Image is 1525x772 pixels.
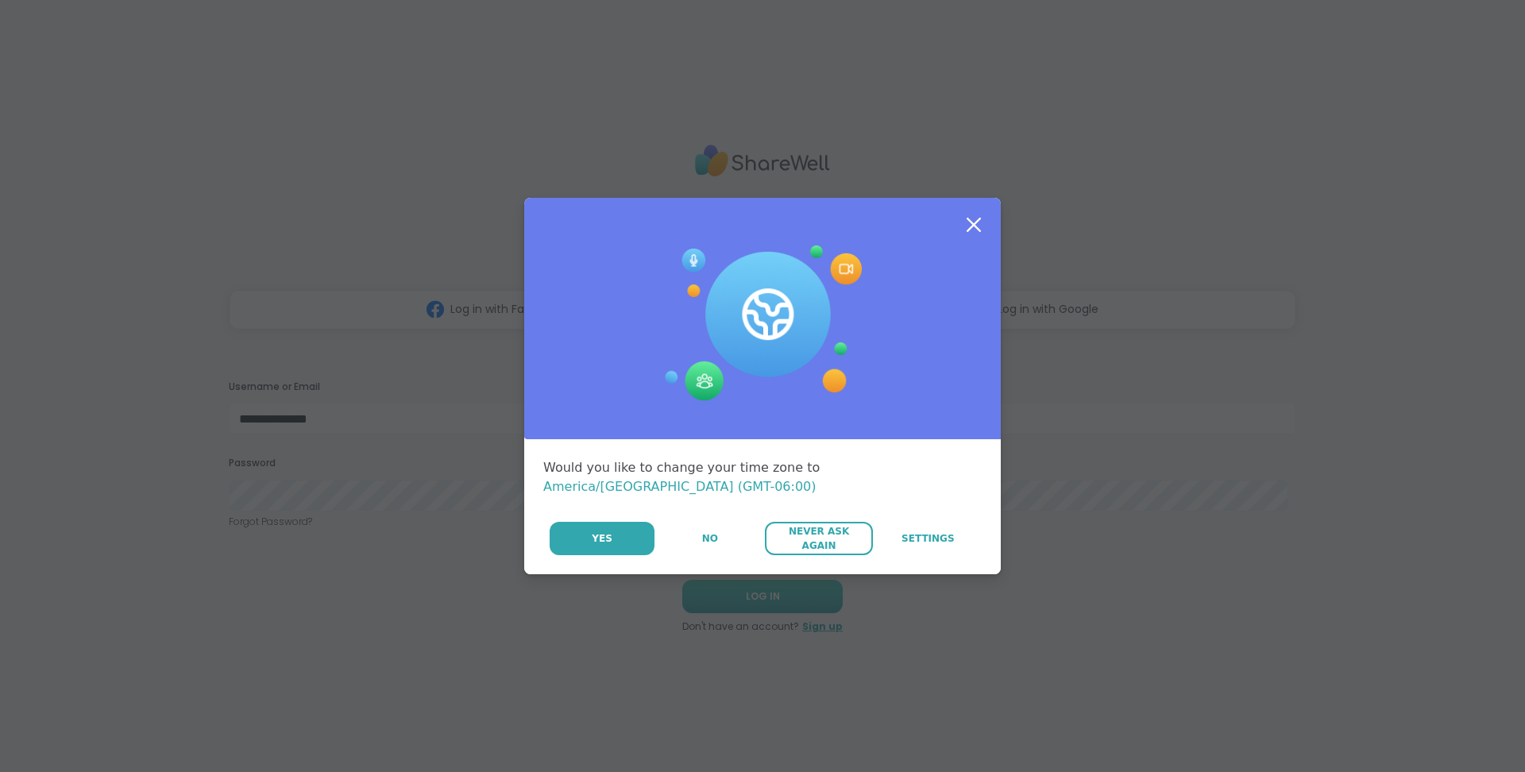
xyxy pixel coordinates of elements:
[765,522,872,555] button: Never Ask Again
[702,531,718,546] span: No
[592,531,612,546] span: Yes
[543,458,982,496] div: Would you like to change your time zone to
[901,531,955,546] span: Settings
[874,522,982,555] a: Settings
[550,522,654,555] button: Yes
[656,522,763,555] button: No
[663,245,862,401] img: Session Experience
[543,479,817,494] span: America/[GEOGRAPHIC_DATA] (GMT-06:00)
[773,524,864,553] span: Never Ask Again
